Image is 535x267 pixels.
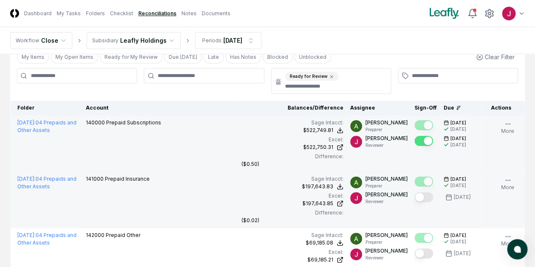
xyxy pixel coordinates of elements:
span: Prepaid Subscriptions [106,119,161,126]
div: Sage Intacct : [241,231,343,239]
p: Preparer [365,183,408,189]
nav: breadcrumb [10,32,261,49]
img: Leafly logo [428,7,461,20]
img: Logo [10,9,19,18]
p: Preparer [365,127,408,133]
a: Reconciliations [138,10,176,17]
div: ($0.02) [241,217,259,224]
button: $197,643.83 [302,183,343,190]
div: [DATE] [450,239,466,245]
a: Checklist [110,10,133,17]
p: [PERSON_NAME] [365,231,408,239]
button: More [499,119,516,137]
span: [DATE] [450,135,466,142]
a: [DATE]:04 Prepaids and Other Assets [17,176,77,190]
div: [DATE] [450,142,466,148]
div: [DATE] [223,36,242,45]
a: Documents [202,10,230,17]
div: [DATE] [450,182,466,189]
div: Subsidiary [92,37,118,44]
button: My Items [17,51,49,63]
img: ACg8ocKKg2129bkBZaX4SAoUQtxLaQ4j-f2PQjMuak4pDCyzCI-IvA=s96-c [350,120,362,132]
button: More [499,175,516,193]
div: Sage Intacct : [241,175,343,183]
div: [DATE] [454,193,471,201]
button: Mark complete [414,176,433,187]
img: ACg8ocJfBSitaon9c985KWe3swqK2kElzkAv-sHk65QWxGQz4ldowg=s96-c [350,136,362,148]
div: Ready for Review [285,72,339,81]
a: Notes [181,10,197,17]
a: Dashboard [24,10,52,17]
div: Difference: [241,153,343,160]
a: [DATE]:04 Prepaids and Other Assets [17,119,77,133]
img: ACg8ocKKg2129bkBZaX4SAoUQtxLaQ4j-f2PQjMuak4pDCyzCI-IvA=s96-c [350,233,362,245]
div: $69,185.08 [306,239,333,247]
a: $69,185.21 [241,256,343,264]
div: Account [86,104,235,112]
a: [DATE]:04 Prepaids and Other Assets [17,232,77,246]
button: Mark complete [414,120,433,130]
p: Reviewer [365,198,408,205]
div: Difference: [241,209,343,217]
p: [PERSON_NAME] [365,135,408,142]
div: Sage Intacct : [241,119,343,127]
div: Workflow [16,37,39,44]
div: Due [444,104,477,112]
p: [PERSON_NAME] [365,247,408,255]
div: Excel: [241,248,343,256]
img: ACg8ocKKg2129bkBZaX4SAoUQtxLaQ4j-f2PQjMuak4pDCyzCI-IvA=s96-c [350,176,362,188]
button: Blocked [263,51,293,63]
button: Has Notes [225,51,261,63]
img: ACg8ocJfBSitaon9c985KWe3swqK2kElzkAv-sHk65QWxGQz4ldowg=s96-c [350,248,362,260]
span: [DATE] : [17,176,36,182]
th: Folder [11,101,82,116]
div: ($0.50) [241,160,259,168]
button: Due Today [164,51,202,63]
div: Periods [202,37,222,44]
a: $197,643.85 [241,200,343,207]
p: [PERSON_NAME] [365,119,408,127]
span: 141000 [86,176,104,182]
button: Mark complete [414,136,433,146]
button: Mark complete [414,192,433,202]
span: 140000 [86,119,105,126]
div: [DATE] [454,250,471,257]
div: $69,185.21 [307,256,333,264]
button: Periods[DATE] [195,32,261,49]
button: Mark complete [414,248,433,259]
button: Unblocked [294,51,331,63]
span: [DATE] : [17,232,36,238]
button: More [499,231,516,249]
th: Balances/Difference [238,101,347,116]
img: ACg8ocJfBSitaon9c985KWe3swqK2kElzkAv-sHk65QWxGQz4ldowg=s96-c [502,7,516,20]
button: Ready for My Review [100,51,162,63]
th: Assignee [347,101,411,116]
p: Preparer [365,239,408,245]
a: Folders [86,10,105,17]
button: $522,749.81 [303,127,343,134]
div: Excel: [241,192,343,200]
a: $522,750.31 [241,143,343,151]
span: Prepaid Other [106,232,140,238]
span: 142000 [86,232,104,238]
div: $197,643.85 [302,200,333,207]
span: [DATE] [450,232,466,239]
img: ACg8ocJfBSitaon9c985KWe3swqK2kElzkAv-sHk65QWxGQz4ldowg=s96-c [350,192,362,204]
button: atlas-launcher [507,239,527,259]
button: Late [203,51,224,63]
div: [DATE] [450,126,466,132]
p: [PERSON_NAME] [365,191,408,198]
div: Actions [484,104,518,112]
button: $69,185.08 [306,239,343,247]
span: Prepaid Insurance [105,176,150,182]
div: Excel: [241,136,343,143]
p: [PERSON_NAME] [365,175,408,183]
p: Reviewer [365,142,408,149]
span: [DATE] [450,120,466,126]
div: $197,643.83 [302,183,333,190]
a: My Tasks [57,10,81,17]
button: My Open Items [51,51,98,63]
span: [DATE] [450,176,466,182]
button: Mark complete [414,233,433,243]
th: Sign-Off [411,101,440,116]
